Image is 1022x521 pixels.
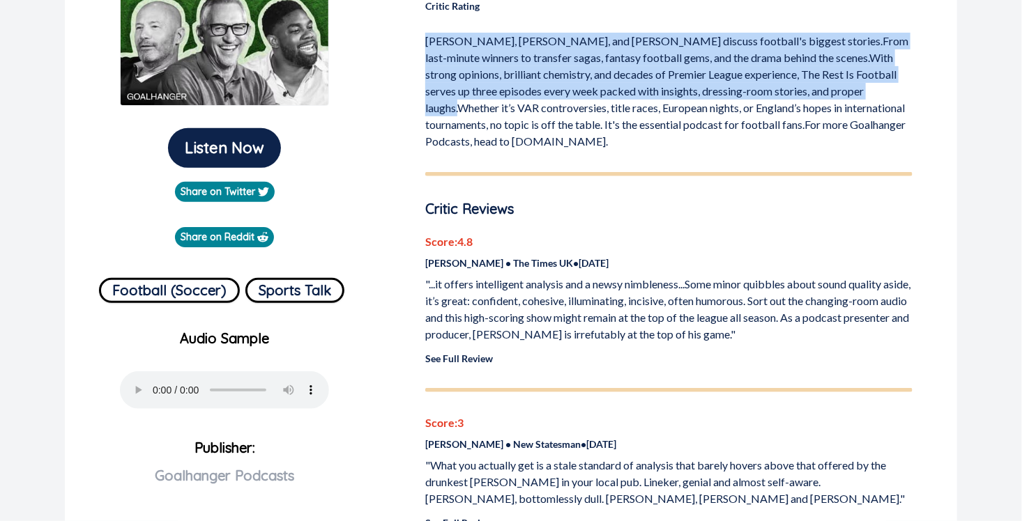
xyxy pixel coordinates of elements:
[425,233,913,250] p: Score: 4.8
[76,328,374,349] p: Audio Sample
[99,272,240,303] a: Football (Soccer)
[245,272,344,303] a: Sports Talk
[425,352,493,364] a: See Full Review
[425,256,913,270] p: [PERSON_NAME] • The Times UK • [DATE]
[245,278,344,303] button: Sports Talk
[168,128,281,168] button: Listen Now
[120,371,329,409] audio: Your browser does not support the audio element
[425,457,913,507] p: "What you actually get is a stale standard of analysis that barely hovers above that offered by t...
[99,278,240,303] button: Football (Soccer)
[175,227,274,247] a: Share on Reddit
[175,182,275,202] a: Share on Twitter
[425,27,913,150] p: [PERSON_NAME], [PERSON_NAME], and [PERSON_NAME] discuss football's biggest stories.From last-minu...
[425,437,913,451] p: [PERSON_NAME] • New Statesman • [DATE]
[425,199,913,219] p: Critic Reviews
[155,467,294,484] span: Goalhanger Podcasts
[425,414,913,431] p: Score: 3
[425,276,913,343] p: "...it offers intelligent analysis and a newsy nimbleness...Some minor quibbles about sound quali...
